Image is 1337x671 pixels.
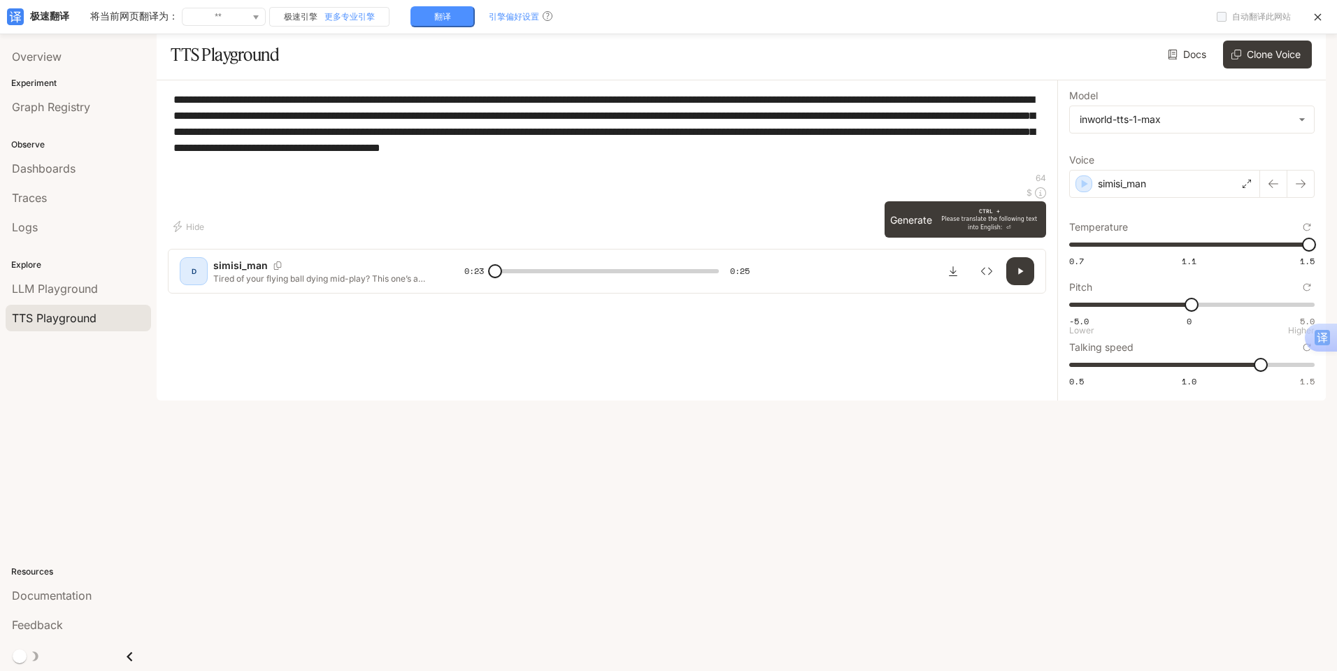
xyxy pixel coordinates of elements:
[1080,113,1161,125] font: inworld-tts-1-max
[1098,178,1146,189] font: simisi_man
[1299,340,1315,355] button: Reset to default
[1069,315,1089,327] font: -5.0
[979,208,1000,215] font: CTRL +
[1288,325,1315,335] font: Higher
[1300,255,1315,267] font: 1.5
[1165,41,1212,68] a: Docs
[168,215,213,238] button: Hide
[1036,173,1046,183] font: 64
[730,264,750,278] span: 0:25
[464,265,484,277] font: 0:23
[171,44,279,65] font: TTS Playground
[1300,375,1315,387] font: 1.5
[1247,48,1301,60] font: Clone Voice
[939,257,967,285] button: Download audio
[213,259,268,273] p: simisi_man
[1069,341,1134,353] font: Talking speed
[1183,48,1206,60] font: Docs
[1070,106,1314,133] div: inworld-tts-1-max
[1069,325,1094,335] font: Lower
[1187,315,1192,327] font: 0
[1223,41,1312,68] button: Clone Voice
[1182,375,1196,387] font: 1.0
[1069,154,1094,166] font: Voice
[213,273,431,284] p: Tired of your flying ball dying mid-play? This one’s a game-changer. Lipstick-sized, 15g—slips in...
[1069,221,1128,233] font: Temperature
[973,257,1001,285] button: Inspect
[1299,219,1315,235] button: Reset to default
[1300,315,1315,327] font: 5.0
[1027,187,1032,198] font: $
[186,222,204,232] font: Hide
[1069,89,1098,101] font: Model
[885,201,1046,238] button: GenerateCTRL +Please translate the following text into English: ⏎
[192,267,196,275] font: D
[1069,255,1084,267] font: 0.7
[268,261,287,270] button: Copy Voice ID
[1182,255,1196,267] font: 1.1
[1069,281,1092,293] font: Pitch
[1299,280,1315,295] button: Reset to default
[1069,375,1084,387] font: 0.5
[890,214,932,226] font: Generate
[941,216,1037,231] font: Please translate the following text into English: ⏎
